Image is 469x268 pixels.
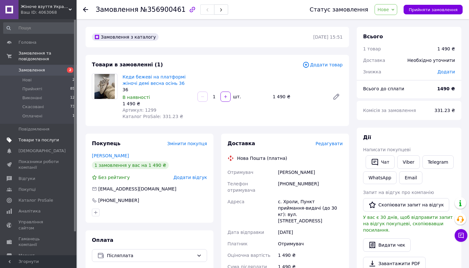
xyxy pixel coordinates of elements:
span: Нові [22,77,32,83]
span: Оплачені [22,113,42,119]
div: 1 замовлення у вас на 1 490 ₴ [92,161,169,169]
span: Знижка [363,69,381,74]
span: Без рейтингу [98,175,130,180]
button: Чат з покупцем [455,229,467,242]
span: Післяплата [107,252,194,259]
button: Email [399,171,422,184]
div: Нова Пошта (платна) [235,155,289,161]
span: Каталог ProSale [19,197,53,203]
span: Прийняті [22,86,42,92]
span: Оплата [92,237,113,243]
span: В наявності [123,95,150,100]
span: Редагувати [316,141,343,146]
span: Каталог ProSale: 331.23 ₴ [123,114,183,119]
a: Viber [397,155,420,169]
div: [PHONE_NUMBER] [98,197,140,204]
span: 2 [72,77,75,83]
span: Доставка [363,58,385,63]
span: [DEMOGRAPHIC_DATA] [19,148,66,154]
div: Замовлення з каталогу [92,33,159,41]
div: [PERSON_NAME] [277,167,344,178]
span: Всього до сплати [363,86,404,91]
span: 85 [70,86,75,92]
a: Кеди бежеві на платформі жіночі демі весна осінь 36 [123,74,186,86]
span: Комісія за замовлення [363,108,416,113]
div: Отримувач [277,238,344,249]
a: [PERSON_NAME] [92,153,129,158]
span: 12 [70,95,75,101]
button: Чат [366,155,395,169]
span: 1 [72,113,75,119]
a: WhatsApp [363,171,397,184]
span: Замовлення [96,6,138,13]
span: Артикул: 1299 [123,108,156,113]
span: У вас є 30 днів, щоб відправити запит на відгук покупцеві, скопіювавши посилання. [363,215,453,233]
div: Необхідно уточнити [404,53,459,67]
span: Адреса [227,199,244,204]
span: Запит на відгук про компанію [363,190,434,195]
div: Статус замовлення [310,6,368,13]
input: Пошук [3,22,75,34]
span: Замовлення [19,67,45,73]
span: Показники роботи компанії [19,159,59,170]
b: 1490 ₴ [437,86,455,91]
div: 1 490 ₴ [123,100,192,107]
span: Маркет [19,253,35,258]
span: Товари та послуги [19,137,59,143]
span: №356900461 [140,6,186,13]
span: Виконані [22,95,42,101]
span: Управління сайтом [19,219,59,231]
span: Платник [227,241,248,246]
span: Оціночна вартість [227,253,270,258]
span: Додати товар [302,61,343,68]
div: [DATE] [277,227,344,238]
img: Кеди бежеві на платформі жіночі демі весна осінь 36 [94,74,115,99]
time: [DATE] 15:51 [313,34,343,40]
span: Нове [377,7,389,12]
button: Скопіювати запит на відгук [363,198,449,212]
span: Отримувач [227,170,253,175]
span: 1 товар [363,46,381,51]
div: Повернутися назад [83,6,88,13]
div: [PHONE_NUMBER] [277,178,344,196]
span: Аналітика [19,208,41,214]
span: Телефон отримувача [227,181,255,193]
span: 2 [67,67,73,73]
a: Telegram [422,155,454,169]
span: 331.23 ₴ [435,108,455,113]
span: Написати покупцеві [363,147,411,152]
span: Повідомлення [19,126,49,132]
span: Головна [19,40,36,45]
span: Замовлення та повідомлення [19,50,77,62]
span: Дії [363,134,371,140]
button: Прийняти замовлення [404,5,463,14]
button: Видати чек [363,238,411,252]
span: Скасовані [22,104,44,110]
span: Всього [363,33,383,40]
div: с. Хроли, Пункт приймання-видачі (до 30 кг): вул. [STREET_ADDRESS] [277,196,344,227]
span: Додати відгук [174,175,207,180]
div: 1 490 ₴ [270,92,327,101]
span: Дата відправки [227,230,264,235]
span: Гаманець компанії [19,236,59,248]
div: шт. [231,93,242,100]
div: 1 490 ₴ [437,46,455,52]
span: Жіноче взуття Україна [21,4,69,10]
span: Прийняти замовлення [409,7,458,12]
span: Покупець [92,140,121,146]
span: Відгуки [19,176,35,182]
div: 36 [123,86,192,93]
span: Покупці [19,187,36,192]
div: Ваш ID: 4063068 [21,10,77,15]
span: Доставка [227,140,255,146]
span: Змінити покупця [167,141,207,146]
span: Додати [437,69,455,74]
a: Редагувати [330,90,343,103]
span: [EMAIL_ADDRESS][DOMAIN_NAME] [98,186,176,191]
div: 1 490 ₴ [277,249,344,261]
span: Товари в замовленні (1) [92,62,163,68]
span: 73 [70,104,75,110]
